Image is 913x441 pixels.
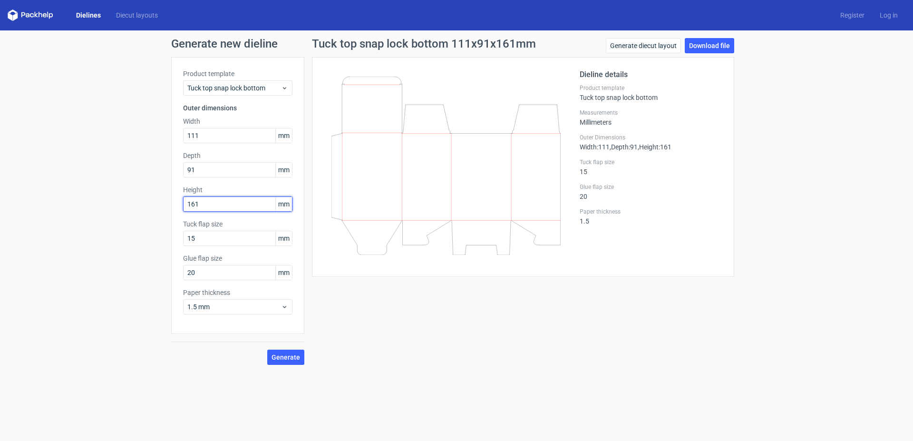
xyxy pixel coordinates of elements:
label: Width [183,117,292,126]
button: Generate [267,350,304,365]
span: mm [275,265,292,280]
h1: Tuck top snap lock bottom 111x91x161mm [312,38,536,49]
h3: Outer dimensions [183,103,292,113]
span: Tuck top snap lock bottom [187,83,281,93]
label: Paper thickness [183,288,292,297]
label: Height [183,185,292,195]
span: , Depth : 91 [610,143,638,151]
a: Generate diecut layout [606,38,681,53]
div: Millimeters [580,109,722,126]
label: Measurements [580,109,722,117]
label: Paper thickness [580,208,722,216]
label: Tuck flap size [183,219,292,229]
div: 15 [580,158,722,176]
label: Outer Dimensions [580,134,722,141]
h1: Generate new dieline [171,38,742,49]
a: Register [833,10,872,20]
span: mm [275,197,292,211]
div: Tuck top snap lock bottom [580,84,722,101]
span: , Height : 161 [638,143,671,151]
span: Width : 111 [580,143,610,151]
label: Glue flap size [580,183,722,191]
label: Tuck flap size [580,158,722,166]
span: mm [275,163,292,177]
h2: Dieline details [580,69,722,80]
span: mm [275,128,292,143]
span: Generate [272,354,300,361]
div: 20 [580,183,722,200]
a: Download file [685,38,734,53]
span: 1.5 mm [187,302,281,312]
label: Depth [183,151,292,160]
span: mm [275,231,292,245]
a: Dielines [68,10,108,20]
label: Product template [580,84,722,92]
label: Product template [183,69,292,78]
a: Log in [872,10,905,20]
div: 1.5 [580,208,722,225]
label: Glue flap size [183,254,292,263]
a: Diecut layouts [108,10,165,20]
